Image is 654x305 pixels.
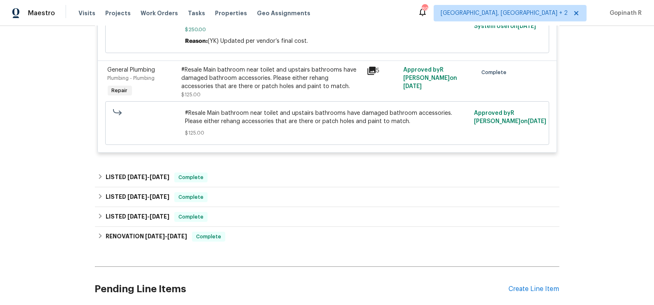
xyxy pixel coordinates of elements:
[150,214,169,219] span: [DATE]
[95,227,559,247] div: RENOVATION [DATE]-[DATE]Complete
[106,212,169,222] h6: LISTED
[185,26,469,34] span: $250.00
[422,5,428,13] div: 89
[518,23,536,29] span: [DATE]
[127,174,169,180] span: -
[193,233,224,241] span: Complete
[145,233,165,239] span: [DATE]
[474,110,546,124] span: Approved by R [PERSON_NAME] on
[215,9,247,17] span: Properties
[106,232,187,242] h6: RENOVATION
[403,67,457,89] span: Approved by R [PERSON_NAME] on
[79,9,95,17] span: Visits
[257,9,310,17] span: Geo Assignments
[95,207,559,227] div: LISTED [DATE]-[DATE]Complete
[185,109,469,126] span: #Resale Main bathroom near toilet and upstairs bathrooms have damaged bathroom accessories. Pleas...
[106,172,169,182] h6: LISTED
[95,168,559,187] div: LISTED [DATE]-[DATE]Complete
[175,193,207,201] span: Complete
[106,192,169,202] h6: LISTED
[403,84,422,89] span: [DATE]
[141,9,178,17] span: Work Orders
[208,38,308,44] span: (YK) Updated per vendor’s final cost.
[182,92,201,97] span: $125.00
[95,187,559,207] div: LISTED [DATE]-[DATE]Complete
[175,173,207,182] span: Complete
[150,174,169,180] span: [DATE]
[109,86,131,95] span: Repair
[167,233,187,239] span: [DATE]
[188,10,205,16] span: Tasks
[108,76,155,81] span: Plumbing - Plumbing
[150,194,169,200] span: [DATE]
[441,9,568,17] span: [GEOGRAPHIC_DATA], [GEOGRAPHIC_DATA] + 2
[145,233,187,239] span: -
[105,9,131,17] span: Projects
[127,194,169,200] span: -
[127,194,147,200] span: [DATE]
[127,214,169,219] span: -
[528,119,546,124] span: [DATE]
[28,9,55,17] span: Maestro
[182,66,362,91] div: #Resale Main bathroom near toilet and upstairs bathrooms have damaged bathroom accessories. Pleas...
[481,68,510,77] span: Complete
[367,66,399,76] div: 5
[606,9,642,17] span: Gopinath R
[175,213,207,221] span: Complete
[185,38,208,44] span: Reason:
[509,285,559,293] div: Create Line Item
[127,214,147,219] span: [DATE]
[185,129,469,137] span: $125.00
[108,67,155,73] span: General Plumbing
[127,174,147,180] span: [DATE]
